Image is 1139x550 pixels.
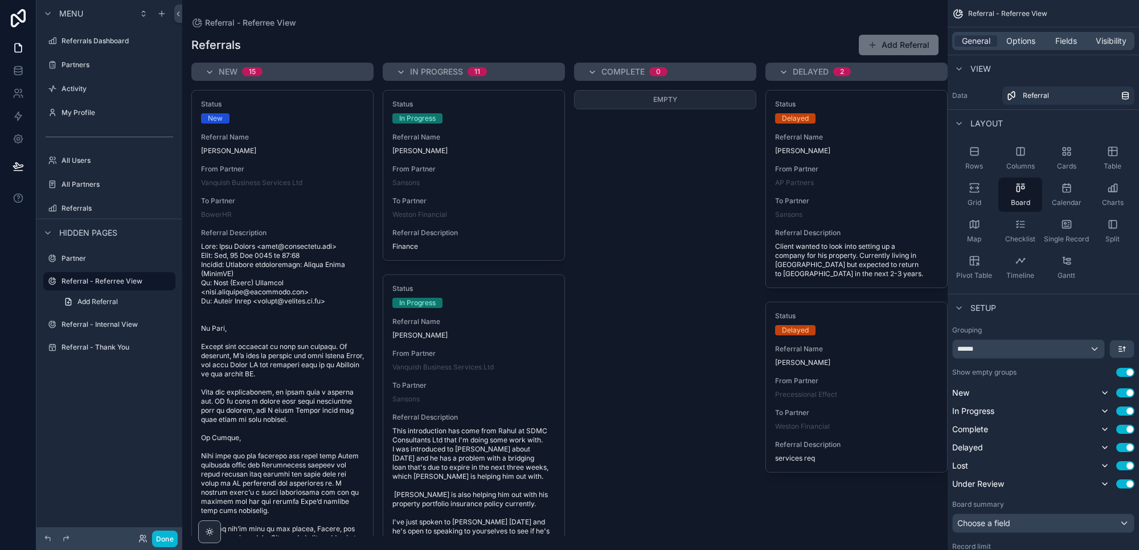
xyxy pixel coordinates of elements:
button: Checklist [998,214,1042,248]
span: New [952,387,969,399]
span: Checklist [1005,235,1035,244]
span: Board [1011,198,1030,207]
label: Referrals [62,204,173,213]
span: View [970,63,991,75]
span: Delayed [952,442,983,453]
button: Choose a field [952,514,1134,533]
span: Referral - Referree View [968,9,1047,18]
button: Columns [998,141,1042,175]
label: Show empty groups [952,368,1017,377]
span: Referral [1023,91,1049,100]
span: Charts [1102,198,1124,207]
label: Activity [62,84,173,93]
label: Data [952,91,998,100]
button: Rows [952,141,996,175]
a: My Profile [43,104,175,122]
label: My Profile [62,108,173,117]
a: Partners [43,56,175,74]
span: Split [1105,235,1120,244]
span: Add Referral [77,297,118,306]
span: Hidden pages [59,227,117,239]
label: All Users [62,156,173,165]
span: Setup [970,302,996,314]
span: Cards [1057,162,1076,171]
div: Choose a field [953,514,1134,532]
button: Grid [952,178,996,212]
button: Table [1091,141,1134,175]
span: Gantt [1058,271,1075,280]
span: Single Record [1044,235,1089,244]
span: Lost [952,460,968,471]
button: Gantt [1044,251,1088,285]
span: Timeline [1006,271,1034,280]
a: Referral - Internal View [43,315,175,334]
span: Complete [952,424,988,435]
a: Referral - Referree View [43,272,175,290]
label: Referral - Internal View [62,320,173,329]
label: Referral - Thank You [62,343,173,352]
span: Calendar [1052,198,1081,207]
a: Referrals Dashboard [43,32,175,50]
span: Columns [1006,162,1035,171]
button: Calendar [1044,178,1088,212]
label: Referrals Dashboard [62,36,173,46]
span: Under Review [952,478,1004,490]
span: Grid [968,198,981,207]
span: Map [967,235,981,244]
label: All Partners [62,180,173,189]
button: Board [998,178,1042,212]
label: Board summary [952,500,1004,509]
a: Partner [43,249,175,268]
button: Split [1091,214,1134,248]
button: Charts [1091,178,1134,212]
a: Referral [1002,87,1134,105]
a: Referrals [43,199,175,217]
span: Pivot Table [956,271,992,280]
button: Timeline [998,251,1042,285]
span: Options [1006,35,1035,47]
a: Referral - Thank You [43,338,175,356]
label: Partner [62,254,173,263]
label: Grouping [952,326,982,335]
span: General [962,35,990,47]
button: Done [152,531,178,547]
span: Menu [59,8,83,19]
button: Cards [1044,141,1088,175]
span: Rows [965,162,983,171]
button: Pivot Table [952,251,996,285]
button: Map [952,214,996,248]
a: All Users [43,151,175,170]
a: Activity [43,80,175,98]
a: All Partners [43,175,175,194]
label: Partners [62,60,173,69]
span: In Progress [952,405,994,417]
span: Layout [970,118,1003,129]
a: Add Referral [57,293,175,311]
button: Single Record [1044,214,1088,248]
span: Visibility [1096,35,1126,47]
span: Fields [1055,35,1077,47]
label: Referral - Referree View [62,277,169,286]
span: Table [1104,162,1121,171]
